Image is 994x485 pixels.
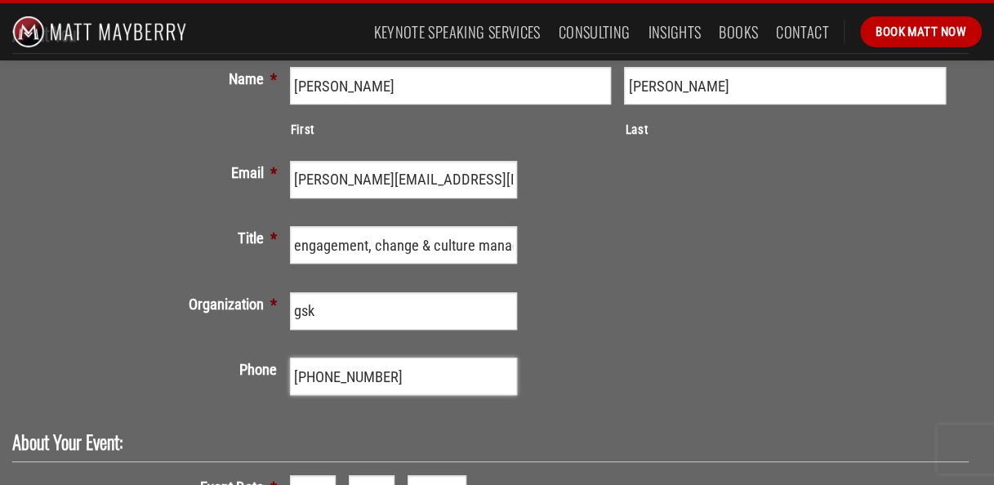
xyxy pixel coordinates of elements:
[12,161,290,185] label: Email
[860,16,982,47] a: Book Matt Now
[12,358,290,381] label: Phone
[719,17,758,47] a: Books
[291,121,612,140] label: First
[776,17,829,47] a: Contact
[559,17,631,47] a: Consulting
[648,17,701,47] a: Insights
[373,17,540,47] a: Keynote Speaking Services
[876,22,966,42] span: Book Matt Now
[625,121,946,140] label: Last
[12,226,290,250] label: Title
[12,292,290,316] label: Organization
[12,67,290,91] label: Name
[12,430,956,455] h2: About Your Event:
[12,3,186,60] img: Matt Mayberry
